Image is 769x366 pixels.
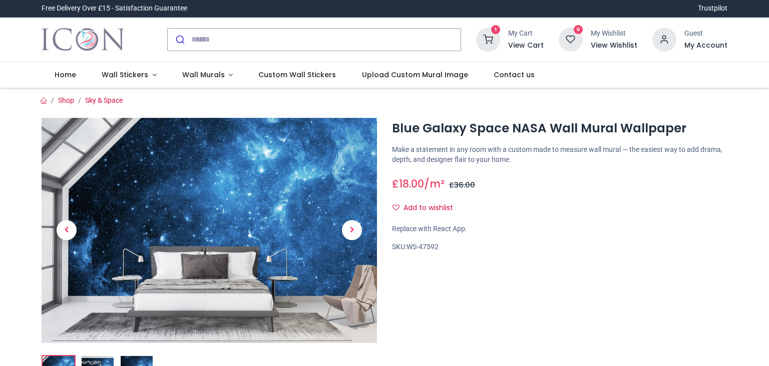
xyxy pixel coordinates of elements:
span: /m² [424,176,445,191]
div: Guest [684,29,727,39]
sup: 0 [574,25,583,35]
span: £ [392,176,424,191]
div: SKU: [392,242,727,252]
i: Add to wishlist [393,204,400,211]
span: Home [55,70,76,80]
span: Next [342,220,362,240]
a: Shop [58,96,74,104]
a: View Wishlist [591,41,637,51]
span: Wall Murals [182,70,225,80]
span: 18.00 [399,176,424,191]
img: Blue Galaxy Space NASA Wall Mural Wallpaper [42,118,377,343]
a: 1 [476,35,500,43]
a: Next [327,151,377,309]
a: Sky & Space [85,96,123,104]
a: Wall Murals [169,62,246,88]
a: View Cart [508,41,544,51]
a: Previous [42,151,92,309]
a: Wall Stickers [89,62,169,88]
p: Make a statement in any room with a custom made to measure wall mural — the easiest way to add dr... [392,145,727,164]
a: 0 [559,35,583,43]
span: £ [449,180,475,190]
span: Upload Custom Mural Image [362,70,468,80]
button: Add to wishlistAdd to wishlist [392,200,462,217]
a: Logo of Icon Wall Stickers [42,26,124,54]
span: Wall Stickers [102,70,148,80]
div: My Wishlist [591,29,637,39]
span: WS-47592 [407,243,439,251]
a: My Account [684,41,727,51]
div: My Cart [508,29,544,39]
span: Custom Wall Stickers [258,70,336,80]
img: Icon Wall Stickers [42,26,124,54]
a: Trustpilot [698,4,727,14]
div: Replace with React App. [392,224,727,234]
span: 36.00 [454,180,475,190]
h1: Blue Galaxy Space NASA Wall Mural Wallpaper [392,120,727,137]
span: Contact us [494,70,535,80]
span: Previous [57,220,77,240]
button: Submit [168,29,191,51]
div: Free Delivery Over £15 - Satisfaction Guarantee [42,4,187,14]
sup: 1 [491,25,501,35]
